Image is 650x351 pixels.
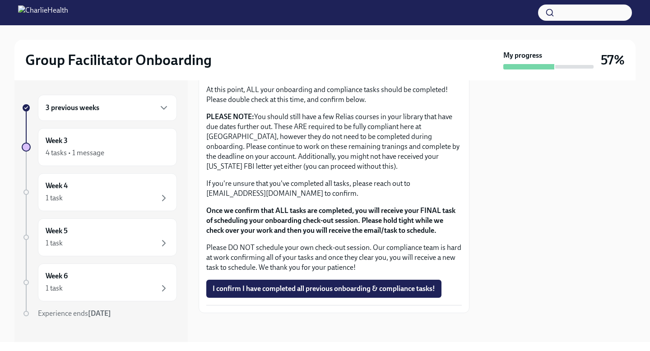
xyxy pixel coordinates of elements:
div: 1 task [46,238,63,248]
strong: Once we confirm that ALL tasks are completed, you will receive your FINAL task of scheduling your... [206,206,455,235]
div: 1 task [46,283,63,293]
strong: PLEASE NOTE: [206,112,254,121]
p: Please DO NOT schedule your own check-out session. Our compliance team is hard at work confirming... [206,243,462,272]
h6: 3 previous weeks [46,103,99,113]
a: Week 34 tasks • 1 message [22,128,177,166]
div: 1 task [46,193,63,203]
span: Experience ends [38,309,111,318]
h6: Week 3 [46,136,68,146]
h2: Group Facilitator Onboarding [25,51,212,69]
h6: Week 4 [46,181,68,191]
button: I confirm I have completed all previous onboarding & compliance tasks! [206,280,441,298]
strong: [DATE] [88,309,111,318]
img: CharlieHealth [18,5,68,20]
h3: 57% [601,52,625,68]
a: Week 41 task [22,173,177,211]
span: I confirm I have completed all previous onboarding & compliance tasks! [213,284,435,293]
h6: Week 6 [46,271,68,281]
a: Week 61 task [22,263,177,301]
p: You should still have a few Relias courses in your library that have due dates further out. These... [206,112,462,171]
div: 3 previous weeks [38,95,177,121]
p: At this point, ALL your onboarding and compliance tasks should be completed! Please double check ... [206,85,462,105]
strong: My progress [503,51,542,60]
p: If you're unsure that you've completed all tasks, please reach out to [EMAIL_ADDRESS][DOMAIN_NAME... [206,179,462,199]
a: Week 51 task [22,218,177,256]
h6: Week 5 [46,226,68,236]
div: 4 tasks • 1 message [46,148,104,158]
